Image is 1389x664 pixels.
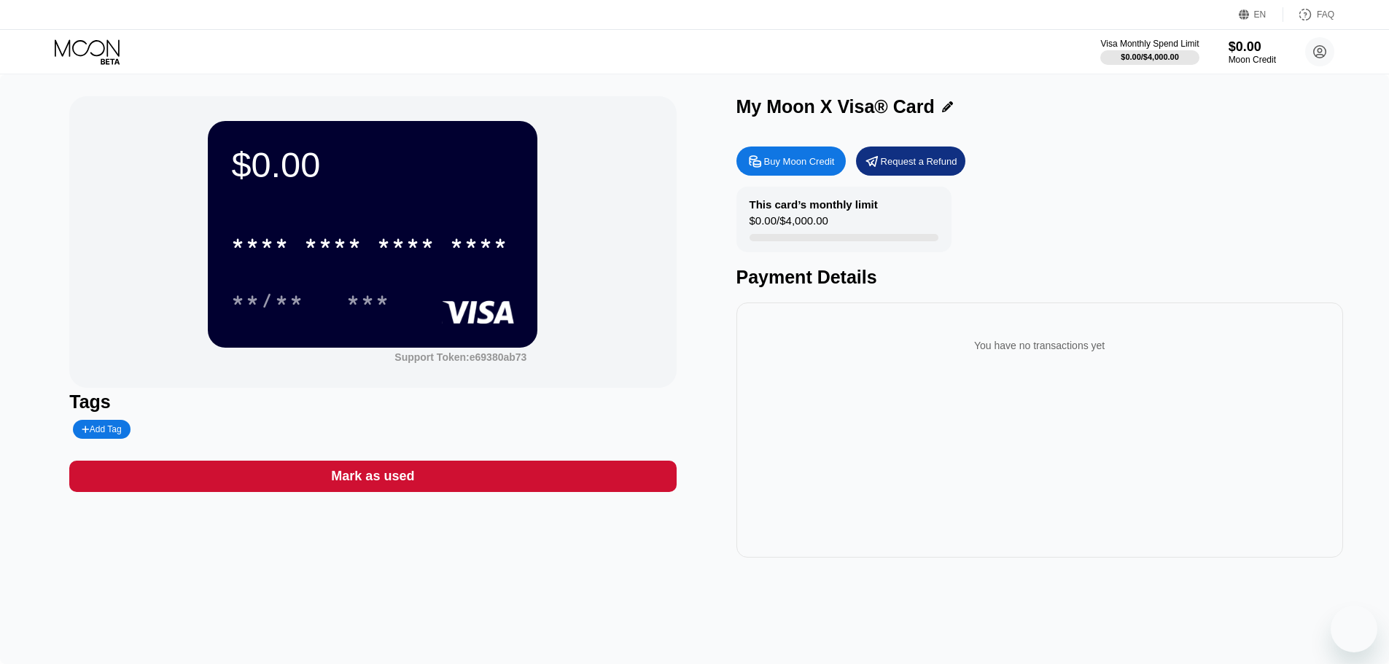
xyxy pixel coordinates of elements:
[231,144,514,185] div: $0.00
[1229,55,1276,65] div: Moon Credit
[1121,52,1179,61] div: $0.00 / $4,000.00
[1229,39,1276,55] div: $0.00
[1331,606,1377,652] iframe: Button to launch messaging window
[750,198,878,211] div: This card’s monthly limit
[856,147,965,176] div: Request a Refund
[82,424,121,434] div: Add Tag
[331,468,414,485] div: Mark as used
[764,155,835,168] div: Buy Moon Credit
[748,325,1331,366] div: You have no transactions yet
[73,420,130,439] div: Add Tag
[1100,39,1199,65] div: Visa Monthly Spend Limit$0.00/$4,000.00
[1229,39,1276,65] div: $0.00Moon Credit
[736,147,846,176] div: Buy Moon Credit
[69,391,676,413] div: Tags
[394,351,526,363] div: Support Token:e69380ab73
[881,155,957,168] div: Request a Refund
[394,351,526,363] div: Support Token: e69380ab73
[1239,7,1283,22] div: EN
[750,214,828,234] div: $0.00 / $4,000.00
[736,267,1343,288] div: Payment Details
[1254,9,1267,20] div: EN
[1100,39,1199,49] div: Visa Monthly Spend Limit
[736,96,935,117] div: My Moon X Visa® Card
[1283,7,1334,22] div: FAQ
[69,461,676,492] div: Mark as used
[1317,9,1334,20] div: FAQ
